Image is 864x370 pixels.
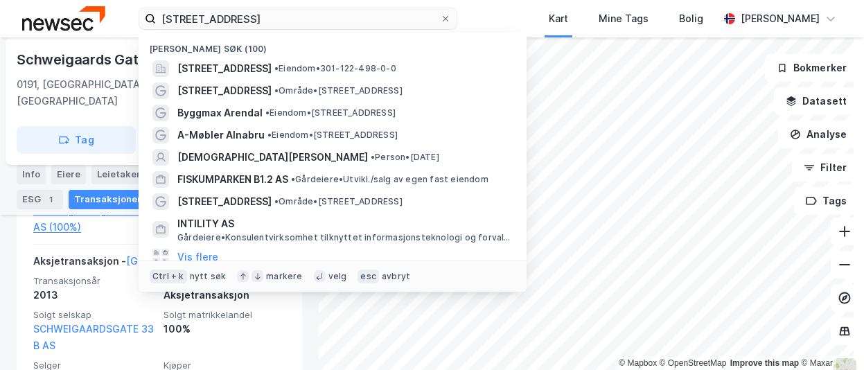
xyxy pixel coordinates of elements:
span: FISKUMPARKEN B1.2 AS [177,171,288,188]
span: Eiendom • 301-122-498-0-0 [274,63,396,74]
div: Aksjetransaksjon [164,287,285,303]
span: Eiendom • [STREET_ADDRESS] [267,130,398,141]
span: Person • [DATE] [371,152,439,163]
iframe: Chat Widget [795,303,864,370]
span: Gårdeiere • Konsulentvirksomhet tilknyttet informasjonsteknologi og forvaltning og drift av IT-sy... [177,232,513,243]
div: markere [266,271,302,282]
span: • [265,107,270,118]
a: OpenStreetMap [660,358,727,368]
span: • [291,174,295,184]
span: [STREET_ADDRESS] [177,193,272,210]
input: Søk på adresse, matrikkel, gårdeiere, leietakere eller personer [156,8,440,29]
span: Område • [STREET_ADDRESS] [274,196,403,207]
button: Tags [794,187,858,215]
span: INTILITY AS [177,215,510,232]
span: [STREET_ADDRESS] [177,60,272,77]
span: A-Møbler Alnabru [177,127,265,143]
span: [STREET_ADDRESS] [177,82,272,99]
a: [GEOGRAPHIC_DATA], 234/57 [126,255,267,267]
span: • [274,63,279,73]
div: 100% [164,321,285,337]
div: ESG [17,190,63,209]
div: [PERSON_NAME] søk (100) [139,33,527,58]
span: • [267,130,272,140]
div: Leietakere [91,165,168,184]
a: Mapbox [619,358,657,368]
div: velg [328,271,347,282]
button: Analyse [778,121,858,148]
a: Improve this map [730,358,799,368]
div: Info [17,165,46,184]
div: esc [358,270,379,283]
span: Byggmax Arendal [177,105,263,121]
span: Eiendom • [STREET_ADDRESS] [265,107,396,118]
div: 1 [44,193,58,206]
img: newsec-logo.f6e21ccffca1b3a03d2d.png [22,6,105,30]
span: • [371,152,375,162]
span: Transaksjonsår [33,275,155,287]
div: Kart [549,10,568,27]
div: Aksjetransaksjon - [33,253,267,275]
a: SCHWEIGAARDSGATE 33 B AS [33,323,154,351]
div: Mine Tags [599,10,649,27]
div: nytt søk [190,271,227,282]
span: Gårdeiere • Utvikl./salg av egen fast eiendom [291,174,488,185]
span: • [274,196,279,206]
div: Schweigaards Gate 39 [17,49,170,71]
span: Solgt matrikkelandel [164,309,285,321]
a: Schweigaardsgate 33 B AS (100%) [33,202,155,236]
span: Område • [STREET_ADDRESS] [274,85,403,96]
span: • [274,85,279,96]
div: Transaksjoner [69,190,164,209]
button: Vis flere [177,249,218,265]
button: Datasett [774,87,858,115]
div: Ctrl + k [150,270,187,283]
span: Solgt selskap [33,309,155,321]
div: 0191, [GEOGRAPHIC_DATA], [GEOGRAPHIC_DATA] [17,76,193,109]
div: Eiere [51,165,86,184]
span: [DEMOGRAPHIC_DATA][PERSON_NAME] [177,149,368,166]
div: [PERSON_NAME] [741,10,820,27]
div: avbryt [382,271,410,282]
div: 2013 [33,287,155,303]
button: Bokmerker [765,54,858,82]
button: Filter [792,154,858,182]
div: Bolig [679,10,703,27]
button: Tag [17,126,136,154]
